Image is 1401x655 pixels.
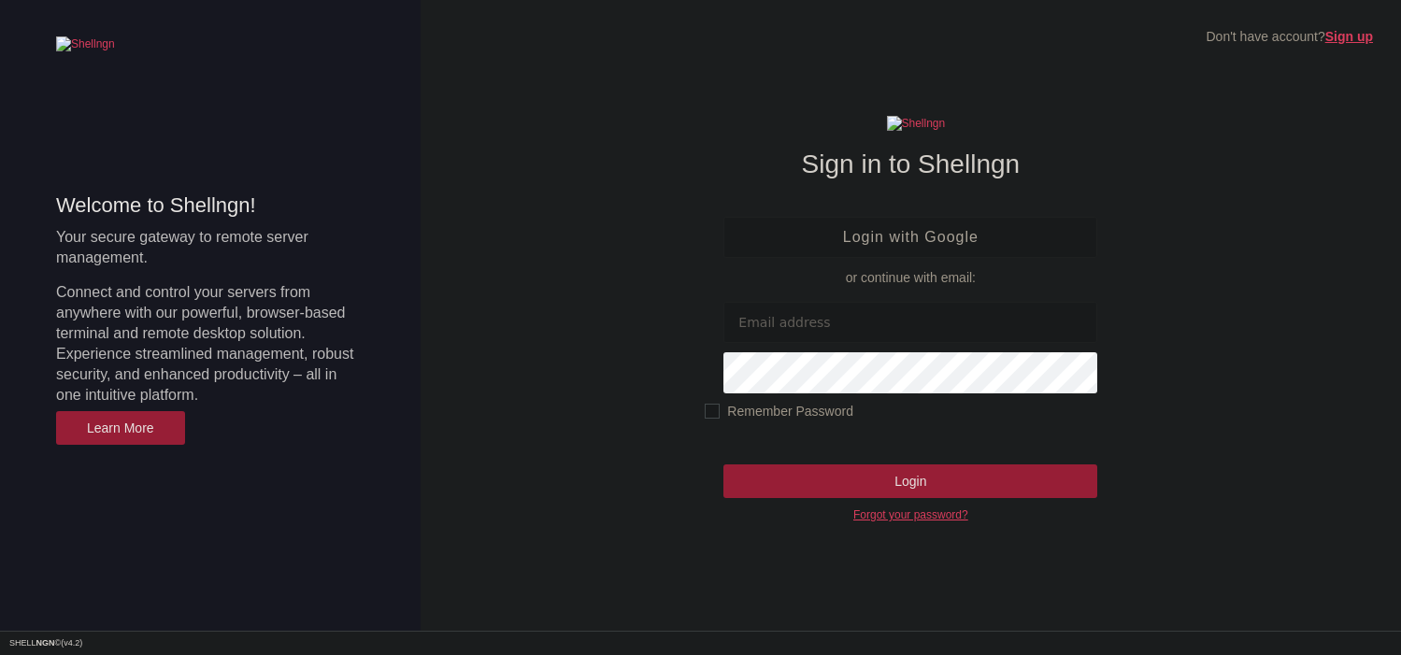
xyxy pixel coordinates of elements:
[9,639,82,648] span: SHELL ©
[1206,28,1373,47] div: Don't have account?
[61,638,82,648] span: 4.2.0
[723,217,1097,258] a: Login with Google
[723,267,1097,288] p: or continue with email:
[56,227,365,268] p: Your secure gateway to remote server management.
[56,411,185,445] a: Learn More
[723,302,1097,343] input: Email address
[56,36,115,62] img: Shellngn
[887,116,946,141] img: Shellngn
[853,508,968,521] a: Forgot your password?
[36,638,55,648] b: NGN
[56,282,365,406] p: Connect and control your servers from anywhere with our powerful, browser-based terminal and remo...
[723,150,1097,179] h3: Sign in to Shellngn
[56,193,365,218] h4: Welcome to Shellngn!
[1325,29,1373,44] a: Sign up
[723,464,1097,498] input: Login
[705,404,853,420] span: Remember Password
